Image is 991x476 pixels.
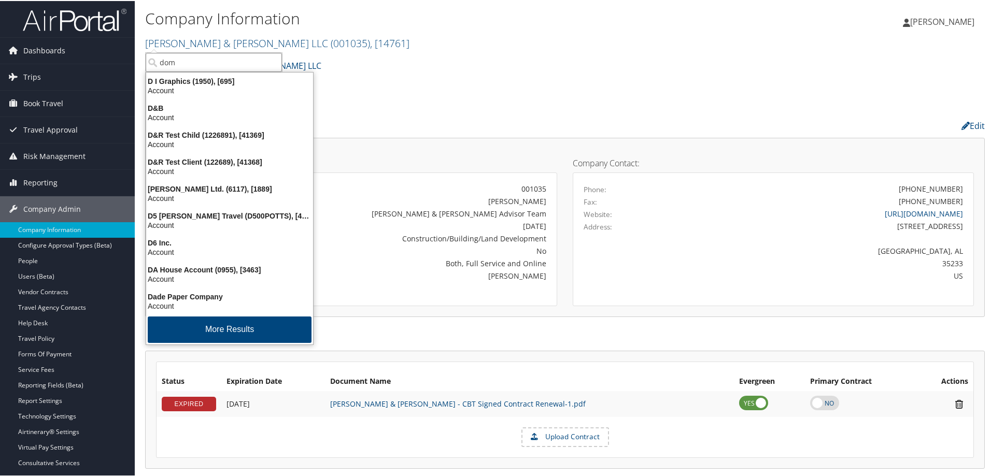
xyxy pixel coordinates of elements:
div: Account [140,166,319,175]
div: [GEOGRAPHIC_DATA], AL [683,244,964,255]
div: Account [140,273,319,283]
div: Dade Paper Company [140,291,319,300]
h2: Company Profile: [145,116,700,133]
a: [PERSON_NAME] [903,5,985,36]
span: ( 001035 ) [331,35,370,49]
div: 35233 [683,257,964,268]
input: Search Accounts [146,52,282,71]
div: [PERSON_NAME] & [PERSON_NAME] Advisor Team [299,207,546,218]
div: D I Graphics (1950), [695] [140,76,319,85]
a: Edit [961,119,985,131]
span: Dashboards [23,37,65,63]
div: D6 Inc. [140,237,319,247]
div: Account [140,220,319,229]
div: [PERSON_NAME] Ltd. (6117), [1889] [140,183,319,193]
div: [PERSON_NAME] [299,269,546,280]
div: Both, Full Service and Online [299,257,546,268]
div: D&R Test Client (122689), [41368] [140,156,319,166]
a: [PERSON_NAME] & [PERSON_NAME] - CBT Signed Contract Renewal-1.pdf [330,398,586,408]
div: EXPIRED [162,396,216,410]
span: Book Travel [23,90,63,116]
span: [DATE] [226,398,250,408]
h4: Account Details: [156,158,557,166]
div: [PHONE_NUMBER] [899,195,963,206]
h2: Contracts: [145,328,985,345]
div: Account [140,85,319,94]
button: More Results [148,315,312,342]
label: Address: [584,221,612,231]
span: , [ 14761 ] [370,35,409,49]
div: Construction/Building/Land Development [299,232,546,243]
label: Fax: [584,196,597,206]
th: Expiration Date [221,371,325,390]
div: Add/Edit Date [226,398,320,408]
span: Travel Approval [23,116,78,142]
span: Reporting [23,169,58,195]
h1: Company Information [145,7,705,28]
div: DA House Account (0955), [3463] [140,264,319,273]
span: Risk Management [23,142,86,168]
h4: Company Contact: [573,158,974,166]
span: [PERSON_NAME] [910,15,974,26]
div: Account [140,139,319,148]
div: Account [140,193,319,202]
th: Evergreen [734,371,805,390]
div: US [683,269,964,280]
th: Status [157,371,221,390]
div: [PHONE_NUMBER] [899,182,963,193]
span: Company Admin [23,195,81,221]
div: D&B [140,103,319,112]
div: D5 [PERSON_NAME] Travel (D500POTTS), [45472] [140,210,319,220]
th: Actions [916,371,973,390]
label: Website: [584,208,612,219]
a: [URL][DOMAIN_NAME] [885,208,963,218]
div: [PERSON_NAME] [299,195,546,206]
div: Account [140,112,319,121]
label: Phone: [584,183,606,194]
i: Remove Contract [950,398,968,409]
div: [STREET_ADDRESS] [683,220,964,230]
img: airportal-logo.png [23,7,126,31]
th: Primary Contract [805,371,916,390]
div: 001035 [299,182,546,193]
div: D&R Test Child (1226891), [41369] [140,129,319,139]
div: Account [140,300,319,310]
label: Upload Contract [522,427,608,445]
a: [PERSON_NAME] & [PERSON_NAME] LLC [145,35,409,49]
th: Document Name [325,371,734,390]
div: Account [140,247,319,256]
div: [DATE] [299,220,546,230]
span: Trips [23,63,41,89]
div: No [299,244,546,255]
